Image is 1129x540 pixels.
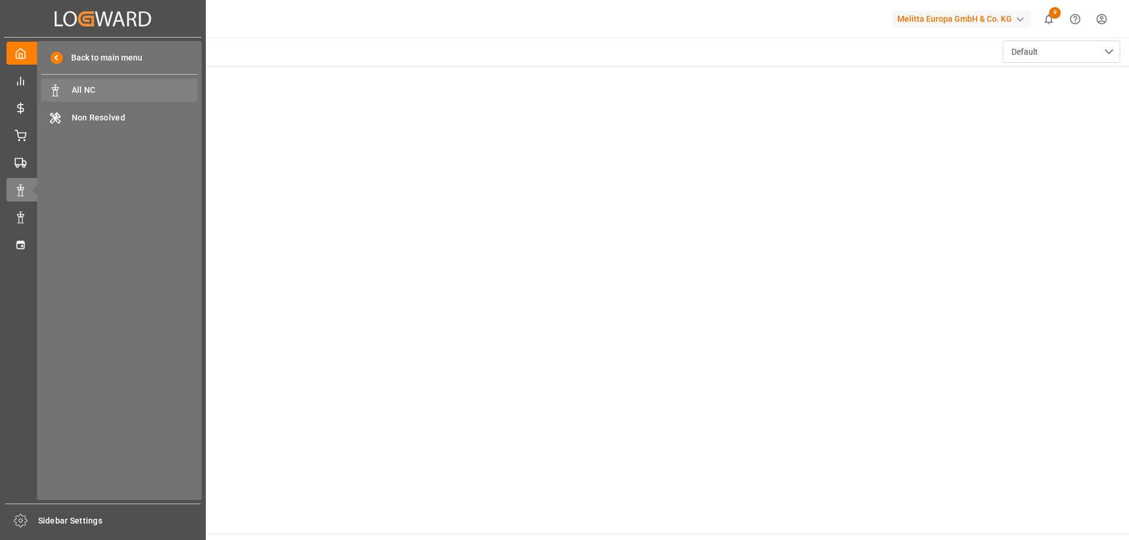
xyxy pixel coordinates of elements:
[6,206,199,229] a: Data Management
[1049,7,1061,19] span: 9
[1003,41,1120,63] button: open menu
[6,151,199,174] a: Transport Management
[6,96,199,119] a: Rate Management
[6,123,199,146] a: Order Management
[38,515,201,527] span: Sidebar Settings
[6,42,199,65] a: My Cockpit
[41,79,198,102] a: All NC
[893,11,1031,28] div: Melitta Europa GmbH & Co. KG
[6,233,199,256] a: Timeslot Management
[1062,6,1088,32] button: Help Center
[72,84,198,96] span: All NC
[1036,6,1062,32] button: show 9 new notifications
[893,8,1036,30] button: Melitta Europa GmbH & Co. KG
[72,112,198,124] span: Non Resolved
[1011,46,1038,58] span: Default
[41,106,198,129] a: Non Resolved
[6,69,199,92] a: Control Tower
[63,52,142,64] span: Back to main menu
